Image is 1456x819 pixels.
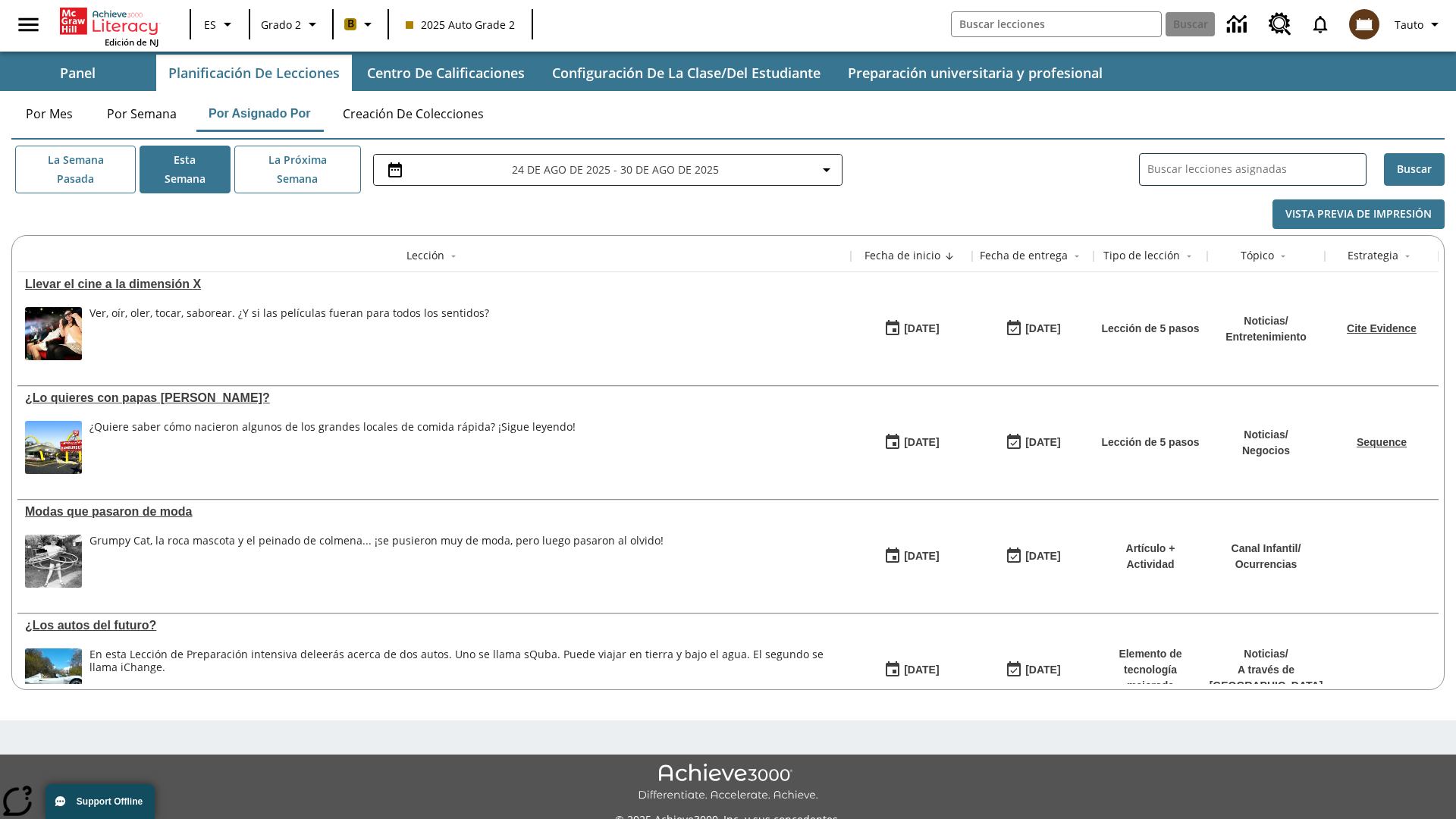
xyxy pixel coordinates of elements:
p: Noticias / [1225,313,1307,329]
a: Cite Evidence [1347,322,1417,334]
a: Centro de recursos, Se abrirá en una pestaña nueva. [1260,4,1301,45]
button: 06/30/26: Último día en que podrá accederse la lección [1000,542,1065,571]
button: Panel [2,55,153,91]
button: Configuración de la clase/del estudiante [540,55,833,91]
input: Buscar campo [952,12,1161,36]
div: Fecha de entrega [980,248,1068,263]
div: Llevar el cine a la dimensión X [25,278,843,291]
p: Entretenimiento [1225,329,1307,345]
img: foto en blanco y negro de una chica haciendo girar unos hula-hulas en la década de 1950 [25,535,82,588]
div: ¿Quiere saber cómo nacieron algunos de los grandes locales de comida rápida? ¡Sigue leyendo! [89,421,576,434]
p: Noticias / [1210,646,1323,662]
a: Portada [60,6,158,36]
a: Notificaciones [1301,5,1340,44]
p: Lección de 5 pasos [1101,435,1199,450]
div: [DATE] [1025,433,1060,452]
button: Por mes [11,96,87,132]
p: Canal Infantil / [1232,541,1301,557]
button: Perfil/Configuración [1389,11,1450,38]
a: Sequence [1357,436,1407,448]
button: Creación de colecciones [331,96,496,132]
button: La próxima semana [234,146,361,193]
p: Noticias / [1242,427,1290,443]
div: En esta Lección de Preparación intensiva de [89,648,843,674]
button: Sort [1068,247,1086,265]
p: Lección de 5 pasos [1101,321,1199,337]
testabrev: leerás acerca de dos autos. Uno se llama sQuba. Puede viajar en tierra y bajo el agua. El segundo... [89,647,824,674]
a: ¿Los autos del futuro? , Lecciones [25,619,843,632]
img: avatar image [1349,9,1379,39]
a: ¿Lo quieres con papas fritas?, Lecciones [25,391,843,405]
div: Ver, oír, oler, tocar, saborear. ¿Y si las películas fueran para todos los sentidos? [89,307,489,320]
img: Achieve3000 Differentiate Accelerate Achieve [638,764,818,802]
button: 07/26/25: Primer día en que estuvo disponible la lección [879,428,944,457]
span: B [347,14,354,33]
div: ¿Los autos del futuro? [25,619,843,632]
div: Grumpy Cat, la roca mascota y el peinado de colmena... ¡se pusieron muy de moda, pero luego pasar... [89,535,664,588]
div: [DATE] [904,547,939,566]
div: Fecha de inicio [864,248,940,263]
button: 07/01/25: Primer día en que estuvo disponible la lección [879,656,944,685]
svg: Collapse Date Range Filter [817,161,836,179]
button: Por semana [95,96,189,132]
button: Planificación de lecciones [156,55,352,91]
div: Tópico [1241,248,1274,263]
button: Esta semana [140,146,231,193]
div: Portada [60,5,158,48]
button: 07/03/26: Último día en que podrá accederse la lección [1000,428,1065,457]
img: El panel situado frente a los asientos rocía con agua nebulizada al feliz público en un cine equi... [25,307,82,360]
a: Centro de información [1218,4,1260,45]
div: Estrategia [1348,248,1398,263]
div: Tipo de lección [1103,248,1180,263]
div: ¿Lo quieres con papas fritas? [25,391,843,405]
button: Sort [444,247,463,265]
img: Un automóvil de alta tecnología flotando en el agua. [25,648,82,701]
p: Negocios [1242,443,1290,459]
button: Buscar [1384,153,1445,186]
img: Uno de los primeros locales de McDonald's, con el icónico letrero rojo y los arcos amarillos. [25,421,82,474]
button: Escoja un nuevo avatar [1340,5,1389,44]
div: [DATE] [904,661,939,679]
span: 24 de ago de 2025 - 30 de ago de 2025 [512,162,719,177]
button: 07/19/25: Primer día en que estuvo disponible la lección [879,542,944,571]
button: Por asignado por [196,96,323,132]
button: Preparación universitaria y profesional [836,55,1115,91]
div: ¿Quiere saber cómo nacieron algunos de los grandes locales de comida rápida? ¡Sigue leyendo! [89,421,576,474]
span: Edición de NJ [105,36,158,48]
input: Buscar lecciones asignadas [1147,158,1366,180]
span: Support Offline [77,796,143,807]
a: Llevar el cine a la dimensión X, Lecciones [25,278,843,291]
span: ES [204,17,216,33]
button: Sort [940,247,959,265]
p: Ocurrencias [1232,557,1301,573]
button: Sort [1274,247,1292,265]
div: Lección [406,248,444,263]
div: Grumpy Cat, la roca mascota y el peinado de colmena... ¡se pusieron muy de moda, pero luego pasar... [89,535,664,548]
div: En esta Lección de Preparación intensiva de leerás acerca de dos autos. Uno se llama sQuba. Puede... [89,648,843,701]
span: 2025 Auto Grade 2 [406,17,515,33]
p: A través de [GEOGRAPHIC_DATA] [1210,662,1323,694]
button: Support Offline [45,784,155,819]
div: [DATE] [904,433,939,452]
button: Boost El color de la clase es anaranjado claro. Cambiar el color de la clase. [338,11,383,38]
div: [DATE] [1025,661,1060,679]
button: 08/18/25: Primer día en que estuvo disponible la lección [879,315,944,344]
div: Ver, oír, oler, tocar, saborear. ¿Y si las películas fueran para todos los sentidos? [89,307,489,360]
div: [DATE] [1025,319,1060,338]
button: Abrir el menú lateral [6,2,51,47]
button: 08/24/25: Último día en que podrá accederse la lección [1000,315,1065,344]
button: La semana pasada [15,146,136,193]
button: Lenguaje: ES, Selecciona un idioma [196,11,244,38]
a: Modas que pasaron de moda, Lecciones [25,505,843,519]
span: Tauto [1395,17,1423,33]
button: Sort [1180,247,1198,265]
button: Seleccione el intervalo de fechas opción del menú [380,161,836,179]
p: Elemento de tecnología mejorada [1101,646,1200,694]
button: 08/01/26: Último día en que podrá accederse la lección [1000,656,1065,685]
p: Artículo + Actividad [1101,541,1200,573]
button: Grado: Grado 2, Elige un grado [255,11,328,38]
button: Centro de calificaciones [355,55,537,91]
